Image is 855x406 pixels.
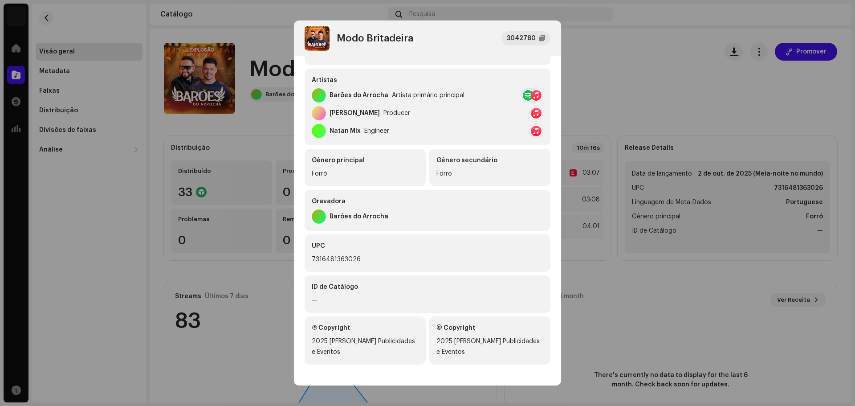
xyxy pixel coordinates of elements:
[312,168,419,179] div: Forró
[312,156,419,165] div: Gênero principal
[312,76,543,85] div: Artistas
[330,110,380,117] div: [PERSON_NAME]
[312,295,543,306] div: —
[507,33,536,44] div: 3042780
[312,283,543,291] div: ID de Catálogo
[337,33,413,44] div: Modo Britadeira
[312,336,419,357] div: 2025 [PERSON_NAME] Publicidades e Eventos
[436,324,543,332] div: © Copyright
[330,92,388,99] div: Barões do Arrocha
[312,242,543,250] div: UPC
[330,213,388,220] div: Barões do Arrocha
[312,324,419,332] div: Ⓟ Copyright
[383,110,410,117] div: Producer
[436,156,543,165] div: Gênero secundário
[364,127,389,135] div: Engineer
[312,254,543,265] div: 7316481363026
[305,26,330,51] img: 03b40e31-e441-40fc-9459-be70bc3336cf
[312,197,543,206] div: Gravadora
[330,127,361,135] div: Natan Mix
[436,336,543,357] div: 2025 [PERSON_NAME] Publicidades e Eventos
[392,92,464,99] div: Artista primário principal
[436,168,543,179] div: Forró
